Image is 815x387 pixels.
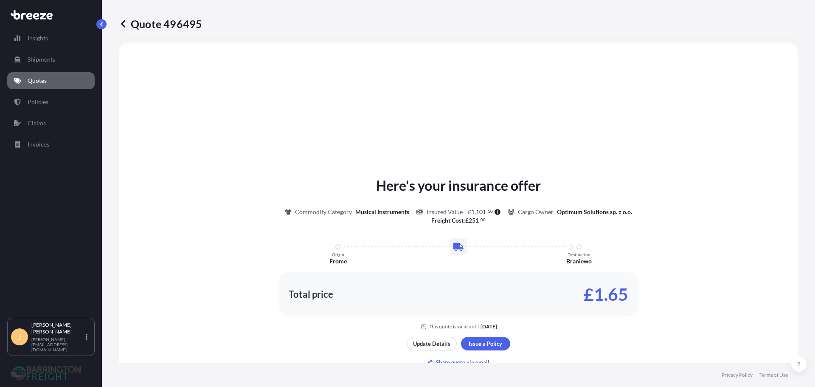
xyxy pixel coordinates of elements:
p: [DATE] [481,323,497,330]
p: Braniewo [566,257,592,266]
p: Share quote via email [436,358,489,367]
span: 1 [471,209,475,215]
button: Share quote via email [407,356,510,369]
p: Destination [568,252,590,257]
p: Quote 496495 [119,17,202,31]
p: Insured Value [427,208,463,216]
p: Claims [28,119,46,127]
p: [PERSON_NAME] [PERSON_NAME] [31,322,84,335]
p: Cargo Owner [518,208,554,216]
p: : [431,216,486,225]
span: £ [465,218,469,223]
a: Terms of Use [759,372,788,379]
span: £ [468,209,471,215]
p: £1.65 [584,288,628,301]
a: Policies [7,93,95,110]
p: [PERSON_NAME][EMAIL_ADDRESS][DOMAIN_NAME] [31,337,84,352]
a: Claims [7,115,95,132]
p: Issue a Policy [469,339,502,348]
span: . [486,210,487,213]
span: J [18,333,21,341]
p: This quote is valid until [429,323,479,330]
span: 101 [476,209,486,215]
p: Here's your insurance offer [376,175,541,196]
span: 00 [481,218,486,221]
p: Shipments [28,55,55,64]
a: Privacy Policy [722,372,753,379]
span: , [475,209,476,215]
p: Total price [289,290,333,299]
span: 251 [469,218,479,223]
p: Update Details [413,339,450,348]
a: Invoices [7,136,95,153]
p: Invoices [28,140,49,149]
a: Quotes [7,72,95,89]
p: Insights [28,34,48,42]
a: Insights [7,30,95,47]
a: Shipments [7,51,95,68]
p: Policies [28,98,48,106]
p: Commodity Category [295,208,352,216]
span: . [479,218,480,221]
b: Freight Cost [431,217,464,224]
p: Origin [332,252,344,257]
button: Issue a Policy [461,337,510,350]
img: organization-logo [11,366,81,380]
span: 10 [488,210,493,213]
p: Frome [329,257,347,266]
p: Quotes [28,76,47,85]
p: Musical Instruments [355,208,409,216]
button: Update Details [407,337,457,350]
p: Optimum Solutions sp. z o.o. [557,208,632,216]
